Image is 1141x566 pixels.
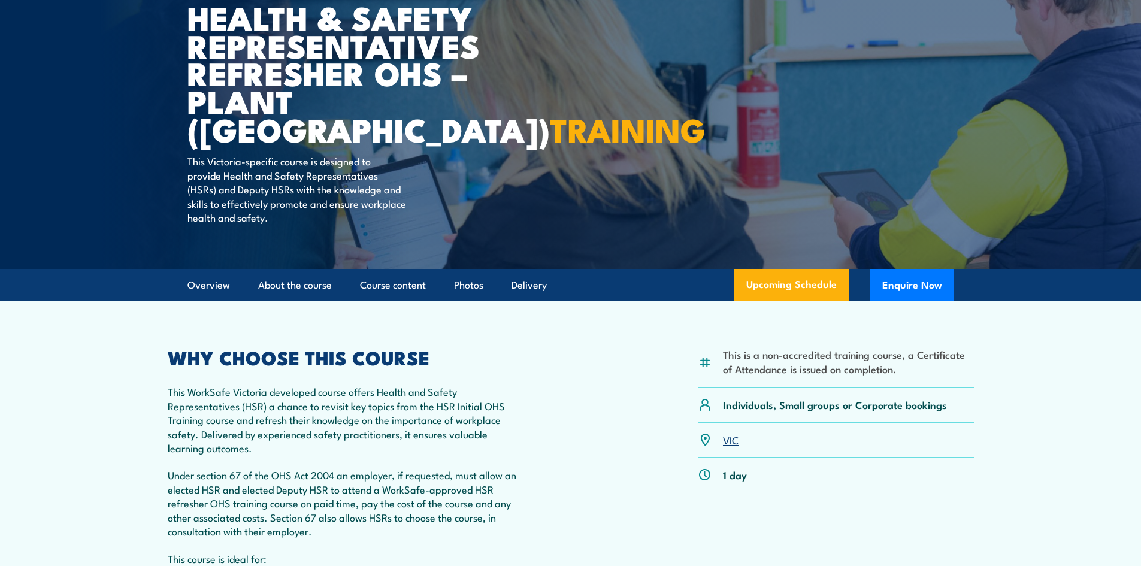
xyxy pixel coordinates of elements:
[550,104,706,153] strong: TRAINING
[360,270,426,301] a: Course content
[723,398,947,411] p: Individuals, Small groups or Corporate bookings
[723,347,974,376] li: This is a non-accredited training course, a Certificate of Attendance is issued on completion.
[168,468,517,538] p: Under section 67 of the OHS Act 2004 an employer, if requested, must allow an elected HSR and ele...
[187,270,230,301] a: Overview
[258,270,332,301] a: About the course
[454,270,483,301] a: Photos
[168,385,517,455] p: This WorkSafe Victoria developed course offers Health and Safety Representatives (HSR) a chance t...
[168,552,517,565] p: This course is ideal for:
[512,270,547,301] a: Delivery
[168,349,517,365] h2: WHY CHOOSE THIS COURSE
[187,3,483,143] h1: Health & Safety Representatives Refresher OHS – Plant ([GEOGRAPHIC_DATA])
[723,432,739,447] a: VIC
[870,269,954,301] button: Enquire Now
[723,468,747,482] p: 1 day
[187,154,406,224] p: This Victoria-specific course is designed to provide Health and Safety Representatives (HSRs) and...
[734,269,849,301] a: Upcoming Schedule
